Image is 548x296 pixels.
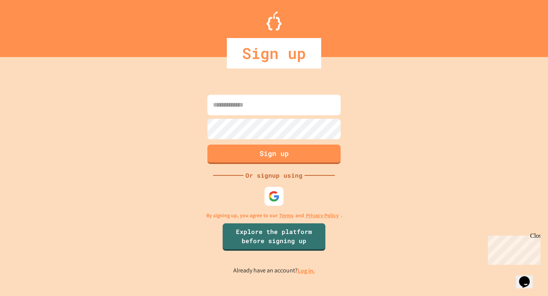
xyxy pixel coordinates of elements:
[516,266,540,288] iframe: chat widget
[207,145,341,164] button: Sign up
[298,267,315,275] a: Log in.
[266,11,282,30] img: Logo.svg
[268,191,280,202] img: google-icon.svg
[233,266,315,275] p: Already have an account?
[244,171,304,180] div: Or signup using
[223,223,325,251] a: Explore the platform before signing up
[227,38,321,68] div: Sign up
[306,212,339,220] a: Privacy Policy
[485,232,540,265] iframe: chat widget
[206,212,342,220] p: By signing up, you agree to our and .
[279,212,293,220] a: Terms
[3,3,53,48] div: Chat with us now!Close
